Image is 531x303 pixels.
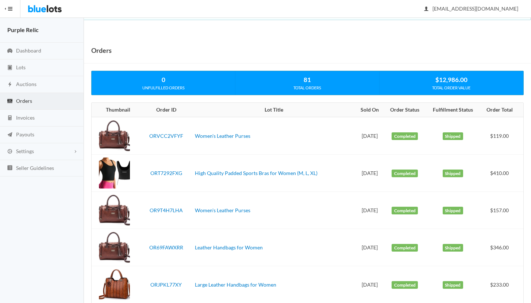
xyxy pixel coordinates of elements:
[392,244,418,252] label: Completed
[355,229,384,266] td: [DATE]
[149,133,183,139] a: ORVCC2VFYF
[392,281,418,289] label: Completed
[443,207,463,215] label: Shipped
[443,281,463,289] label: Shipped
[480,117,523,155] td: $119.00
[92,103,141,117] th: Thumbnail
[195,133,250,139] a: Women's Leather Purses
[6,132,14,139] ion-icon: paper plane
[150,170,182,176] a: ORT7292FXG
[380,85,523,91] div: TOTAL ORDER VALUE
[150,281,182,288] a: ORJPKL77XY
[443,244,463,252] label: Shipped
[6,115,14,122] ion-icon: calculator
[480,103,523,117] th: Order Total
[6,165,14,172] ion-icon: list box
[141,103,192,117] th: Order ID
[423,6,430,13] ion-icon: person
[16,47,41,54] span: Dashboard
[355,192,384,229] td: [DATE]
[6,81,14,88] ion-icon: flash
[150,207,183,213] a: OR9T4H7LHA
[435,76,467,83] strong: $12,986.00
[443,132,463,140] label: Shipped
[16,114,35,121] span: Invoices
[426,103,480,117] th: Fulfillment Status
[6,48,14,55] ion-icon: speedometer
[6,98,14,105] ion-icon: cash
[392,170,418,178] label: Completed
[304,76,311,83] strong: 81
[392,207,418,215] label: Completed
[16,165,54,171] span: Seller Guidelines
[16,81,36,87] span: Auctions
[91,45,112,56] h1: Orders
[16,148,34,154] span: Settings
[195,281,276,288] a: Large Leather Handbags for Women
[355,117,384,155] td: [DATE]
[6,65,14,71] ion-icon: clipboard
[480,229,523,266] td: $346.00
[7,26,39,33] strong: Purple Relic
[16,64,26,70] span: Lots
[162,76,165,83] strong: 0
[480,192,523,229] td: $157.00
[6,148,14,155] ion-icon: cog
[16,131,34,137] span: Payouts
[92,85,235,91] div: UNFULFILLED ORDERS
[195,207,250,213] a: Women's Leather Purses
[235,85,379,91] div: TOTAL ORDERS
[355,155,384,192] td: [DATE]
[355,103,384,117] th: Sold On
[424,5,518,12] span: [EMAIL_ADDRESS][DOMAIN_NAME]
[443,170,463,178] label: Shipped
[195,170,318,176] a: High Quality Padded Sports Bras for Women (M, L, XL)
[480,155,523,192] td: $410.00
[16,98,32,104] span: Orders
[192,103,355,117] th: Lot Title
[149,244,183,250] a: OR69FAWXRR
[392,132,418,140] label: Completed
[195,244,263,250] a: Leather Handbags for Women
[384,103,426,117] th: Order Status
